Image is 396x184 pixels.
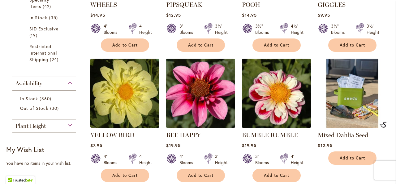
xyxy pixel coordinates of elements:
[318,123,387,129] a: Mixed Dahlia Seed Mixed Dahlia Seed
[43,3,53,10] span: 42
[29,14,61,21] a: In Stock
[166,1,202,8] a: PIPSQUEAK
[291,23,303,35] div: 4½' Height
[6,145,44,154] strong: My Wish List
[29,43,61,63] a: Restricted International Shipping
[139,153,152,166] div: 4' Height
[20,96,38,101] span: In Stock
[90,1,117,8] a: WHEELS
[166,142,181,148] span: $19.95
[255,23,273,35] div: 3½" Blooms
[188,43,213,48] span: Add to Cart
[318,1,346,8] a: GIGGLES
[40,95,53,102] span: 360
[264,173,289,178] span: Add to Cart
[179,23,197,35] div: 3" Blooms
[166,131,201,139] a: BEE HAPPY
[291,153,303,166] div: 4' Height
[177,169,225,182] button: Add to Cart
[29,26,58,32] span: SID Exclusive
[215,153,228,166] div: 3' Height
[340,155,365,161] span: Add to Cart
[166,59,235,128] img: BEE HAPPY
[242,131,298,139] a: BUMBLE RUMBLE
[255,153,273,166] div: 3" Blooms
[242,123,311,129] a: BUMBLE RUMBLE
[90,59,159,128] img: YELLOW BIRD
[252,169,301,182] button: Add to Cart
[15,123,46,129] span: Plant Height
[104,153,121,166] div: 4" Blooms
[5,162,22,179] iframe: Launch Accessibility Center
[328,151,377,165] button: Add to Cart
[318,142,333,148] span: $12.95
[90,131,135,139] a: YELLOW BIRD
[328,38,377,52] button: Add to Cart
[112,173,138,178] span: Add to Cart
[29,43,57,62] span: Restricted International Shipping
[242,12,257,18] span: $14.95
[318,131,368,139] a: Mixed Dahlia Seed
[242,142,256,148] span: $19.95
[15,80,42,87] span: Availability
[6,160,86,166] div: You have no items in your wish list.
[20,105,70,111] a: Out of Stock 30
[101,38,149,52] button: Add to Cart
[252,38,301,52] button: Add to Cart
[29,25,61,38] a: SID Exclusive
[90,123,159,129] a: YELLOW BIRD
[50,105,60,111] span: 30
[139,23,152,35] div: 4' Height
[20,105,49,111] span: Out of Stock
[177,38,225,52] button: Add to Cart
[112,43,138,48] span: Add to Cart
[318,12,330,18] span: $9.95
[340,43,365,48] span: Add to Cart
[166,123,235,129] a: BEE HAPPY
[179,153,197,166] div: 4" Blooms
[104,23,121,35] div: 4" Blooms
[367,23,379,35] div: 3½' Height
[264,43,289,48] span: Add to Cart
[50,56,60,63] span: 24
[29,32,39,38] span: 19
[90,142,102,148] span: $7.95
[242,1,260,8] a: POOH
[188,173,213,178] span: Add to Cart
[101,169,149,182] button: Add to Cart
[318,59,387,128] img: Mixed Dahlia Seed
[90,12,105,18] span: $14.95
[29,15,47,20] span: In Stock
[380,122,386,128] img: Mixed Dahlia Seed
[166,12,181,18] span: $12.95
[20,95,70,102] a: In Stock 360
[242,59,311,128] img: BUMBLE RUMBLE
[331,23,348,35] div: 3½" Blooms
[49,14,59,21] span: 35
[215,23,228,35] div: 3½' Height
